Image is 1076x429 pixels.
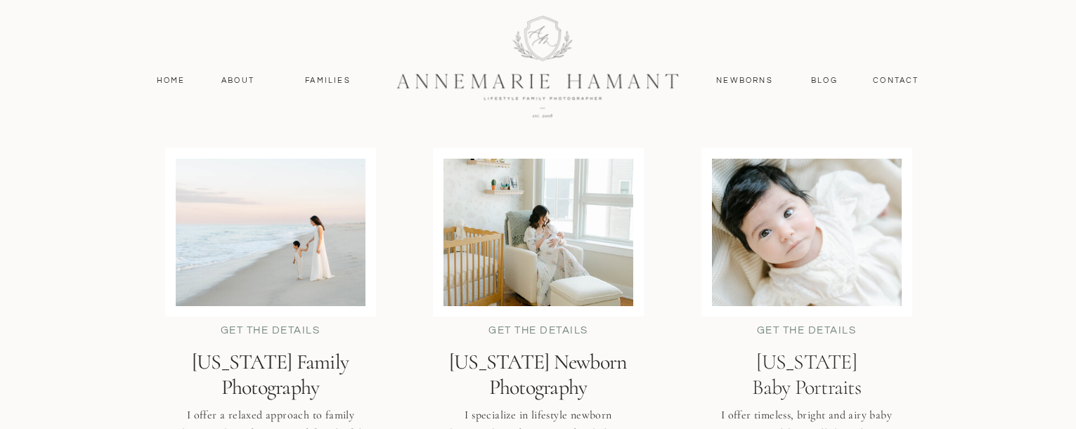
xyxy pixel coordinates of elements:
[218,74,259,87] a: About
[711,74,779,87] a: Newborns
[866,74,927,87] a: contact
[418,350,659,400] a: [US_STATE] Newborn Photography
[297,74,360,87] a: Families
[687,350,927,400] h2: [US_STATE] Baby Portraits
[150,350,391,400] a: [US_STATE] FamilyPhotography
[150,350,391,400] h2: [US_STATE] Family Photography
[808,74,841,87] a: Blog
[465,323,612,338] div: get the details
[687,350,927,400] a: [US_STATE]Baby Portraits
[734,323,879,340] div: get the details
[150,74,192,87] a: Home
[202,323,339,344] div: get the details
